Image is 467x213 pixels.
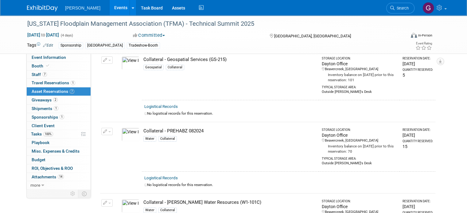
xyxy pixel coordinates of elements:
div: 5 [403,72,433,78]
span: Shipments [32,106,58,111]
img: ExhibitDay [27,5,58,11]
div: Tradeshow-Booth [127,42,160,49]
span: (4 days) [60,33,73,37]
div: Typical Storage Area: [322,154,397,161]
a: Playbook [27,139,91,147]
div: Event Format [372,32,432,41]
span: 7 [70,89,74,94]
i: Booth reservation complete [46,64,49,67]
a: ROI, Objectives & ROO [27,164,91,173]
div: Reservation Date: [403,56,433,61]
span: 1 [54,106,58,111]
span: Budget [32,157,45,162]
div: Collateral - Geospatial Services (GS-215) [143,56,316,63]
div: Collateral - [PERSON_NAME] Water Resources (W1-101C) [143,199,316,206]
div: 15 [403,143,433,150]
td: Personalize Event Tab Strip [68,190,78,198]
div: Event Rating [415,42,432,45]
a: Shipments1 [27,105,91,113]
a: Attachments14 [27,173,91,181]
button: Committed [131,32,167,39]
span: Event Information [32,55,66,60]
div: Dayton Office [322,132,397,138]
div: No logistical records for this reservation. [144,111,433,116]
div: Storage Location: [322,128,397,132]
div: No logistical records for this reservation. [144,182,433,188]
span: [PERSON_NAME] [65,6,100,10]
span: Booth [32,63,50,68]
div: Inventory balance on [DATE] prior to this reservation: 101 [322,72,397,83]
a: Logistical Records [144,176,178,180]
a: Client Event [27,122,91,130]
span: 1 [71,81,75,85]
a: Travel Reservations1 [27,79,91,87]
div: Water [143,207,156,213]
img: View Images [122,128,139,141]
span: Attachments [32,174,64,179]
span: Misc. Expenses & Credits [32,149,80,154]
span: to [40,32,46,37]
div: Quantity Reserved: [403,139,433,143]
a: more [27,181,91,189]
div: Sponsorship [59,42,83,49]
td: Tags [27,42,53,49]
span: more [30,183,40,188]
a: Tasks100% [27,130,91,138]
div: Water [143,136,156,142]
div: Inventory balance on [DATE] prior to this reservation: 70 [322,143,397,154]
a: Edit [43,43,53,48]
div: [DATE] [403,203,433,210]
img: View Images [122,199,139,213]
div: In-Person [418,33,432,38]
a: Misc. Expenses & Credits [27,147,91,155]
img: Format-Inperson.png [411,33,417,38]
span: 1 [60,115,64,119]
div: Collateral [166,65,184,70]
a: Giveaways2 [27,96,91,104]
div: [GEOGRAPHIC_DATA] [85,42,125,49]
span: Staff [32,72,47,77]
div: Geospatial [143,65,164,70]
td: Toggle Event Tabs [78,190,91,198]
a: Search [386,3,414,13]
a: Budget [27,156,91,164]
span: [GEOGRAPHIC_DATA], [GEOGRAPHIC_DATA] [274,34,351,38]
div: Typical Storage Area: [322,83,397,89]
span: Giveaways [32,97,58,102]
div: Collateral - PREHABZ 082024 [143,128,316,134]
span: 100% [43,132,53,136]
div: Beavercreek, [GEOGRAPHIC_DATA] [322,67,397,72]
span: Asset Reservations [32,89,74,94]
span: 14 [58,174,64,179]
img: View Images [122,56,139,70]
img: Genee' Mengarelli [422,2,434,14]
div: Reservation Date: [403,128,433,132]
div: Storage Location: [322,199,397,203]
div: Dayton Office [322,61,397,67]
a: Logistical Records [144,104,178,109]
div: [DATE] [403,61,433,67]
a: Event Information [27,53,91,62]
div: Dayton Office [322,203,397,210]
span: Travel Reservations [32,80,75,85]
div: Quantity Reserved: [403,68,433,72]
div: Collateral [158,136,177,142]
span: Sponsorships [32,115,64,120]
div: [US_STATE] Floodplain Management Association (TFMA) - Technical Summit 2025 [25,18,398,29]
span: [DATE] [DATE] [27,32,59,38]
div: Beavercreek, [GEOGRAPHIC_DATA] [322,138,397,143]
span: Search [395,6,409,10]
div: Collateral [158,207,177,213]
span: 2 [53,97,58,102]
span: Client Event [32,123,55,128]
span: Tasks [31,131,53,136]
div: Reservation Date: [403,199,433,203]
div: [DATE] [403,132,433,138]
div: Storage Location: [322,56,397,61]
a: Asset Reservations7 [27,87,91,96]
a: Booth [27,62,91,70]
a: Staff7 [27,70,91,79]
span: Playbook [32,140,49,145]
span: 7 [42,72,47,77]
a: Sponsorships1 [27,113,91,121]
